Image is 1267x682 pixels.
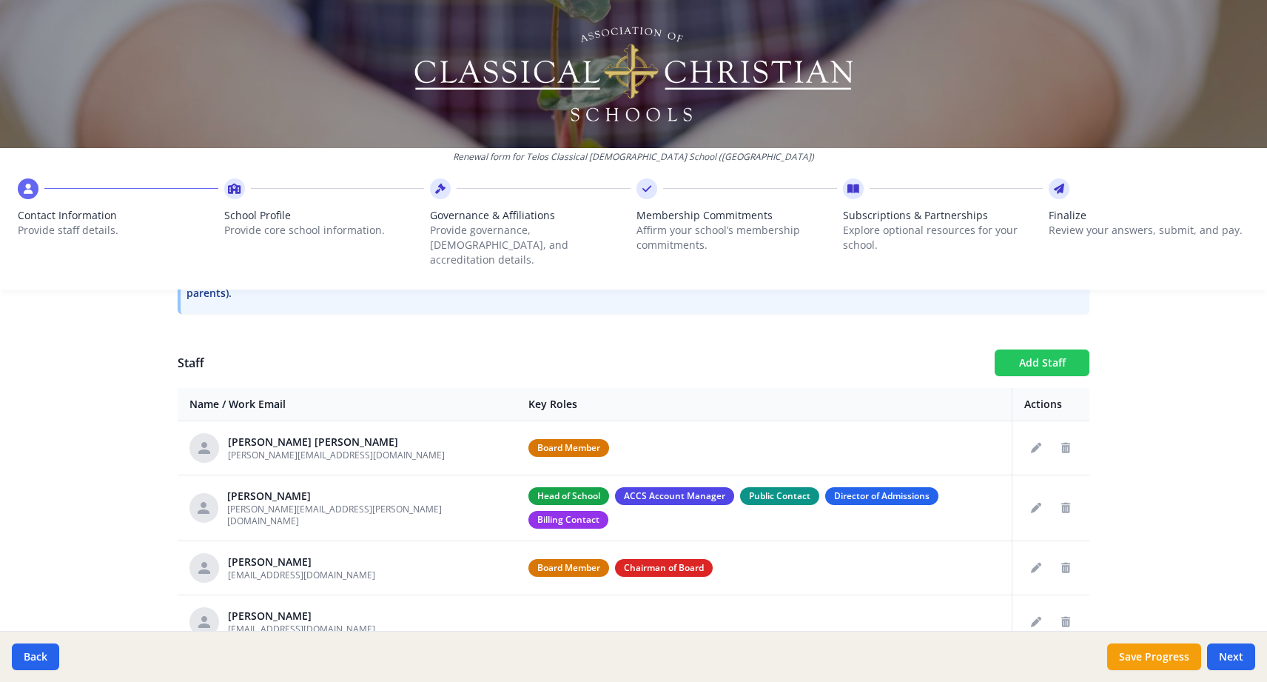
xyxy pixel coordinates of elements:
p: Provide governance, [DEMOGRAPHIC_DATA], and accreditation details. [430,223,631,267]
button: Edit staff [1024,496,1048,520]
span: [PERSON_NAME][EMAIL_ADDRESS][PERSON_NAME][DOMAIN_NAME] [227,503,442,527]
button: Edit staff [1024,610,1048,634]
p: Provide core school information. [224,223,425,238]
span: Public Contact [740,487,819,505]
h1: Staff [178,354,983,372]
img: Logo [412,22,856,126]
span: School Profile [224,208,425,223]
span: Head of School [528,487,609,505]
span: Contact Information [18,208,218,223]
span: [PERSON_NAME][EMAIL_ADDRESS][DOMAIN_NAME] [228,449,445,461]
button: Next [1207,643,1255,670]
button: Delete staff [1054,496,1078,520]
span: [EMAIL_ADDRESS][DOMAIN_NAME] [228,623,375,635]
span: Board Member [528,439,609,457]
p: Explore optional resources for your school. [843,223,1043,253]
button: Delete staff [1054,556,1078,580]
th: Actions [1012,388,1090,421]
button: Edit staff [1024,556,1048,580]
span: Chairman of Board [615,559,713,577]
th: Name / Work Email [178,388,517,421]
div: [PERSON_NAME] [PERSON_NAME] [228,435,445,449]
span: ACCS Account Manager [615,487,734,505]
div: [PERSON_NAME] [227,489,505,504]
p: Review your answers, submit, and pay. [1049,223,1249,238]
span: Finalize [1049,208,1249,223]
button: Back [12,643,59,670]
button: Add Staff [995,350,1089,376]
span: Governance & Affiliations [430,208,631,223]
th: Key Roles [517,388,1012,421]
span: Board Member [528,559,609,577]
p: Provide staff details. [18,223,218,238]
button: Save Progress [1107,643,1201,670]
span: Director of Admissions [825,487,938,505]
button: Edit staff [1024,436,1048,460]
span: Membership Commitments [636,208,837,223]
div: [PERSON_NAME] [228,555,375,569]
button: Delete staff [1054,436,1078,460]
span: [EMAIL_ADDRESS][DOMAIN_NAME] [228,569,375,581]
p: Affirm your school’s membership commitments. [636,223,837,253]
span: Subscriptions & Partnerships [843,208,1043,223]
button: Delete staff [1054,610,1078,634]
div: [PERSON_NAME] [228,609,375,624]
span: Billing Contact [528,511,608,529]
